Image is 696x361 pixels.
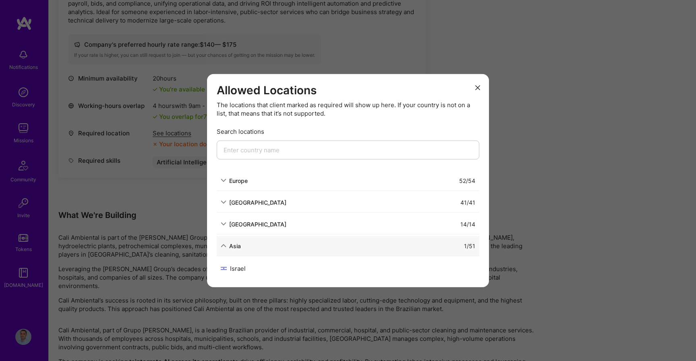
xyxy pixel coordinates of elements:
img: Israel [221,266,227,270]
i: icon ArrowDown [221,199,226,205]
div: Israel [221,264,348,272]
div: 1 / 51 [464,241,475,250]
h3: Allowed Locations [217,84,479,98]
div: [GEOGRAPHIC_DATA] [229,220,286,228]
div: modal [207,74,489,287]
input: Enter country name [217,140,479,159]
i: icon ArrowDown [221,243,226,249]
div: Search locations [217,127,479,135]
i: icon ArrowDown [221,221,226,227]
div: 14 / 14 [460,220,475,228]
div: 41 / 41 [460,198,475,206]
div: 52 / 54 [459,176,475,185]
div: The locations that client marked as required will show up here. If your country is not on a list,... [217,100,479,117]
div: Asia [229,241,241,250]
i: icon ArrowDown [221,178,226,183]
div: [GEOGRAPHIC_DATA] [229,198,286,206]
i: icon Close [475,85,480,90]
div: Europe [229,176,248,185]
